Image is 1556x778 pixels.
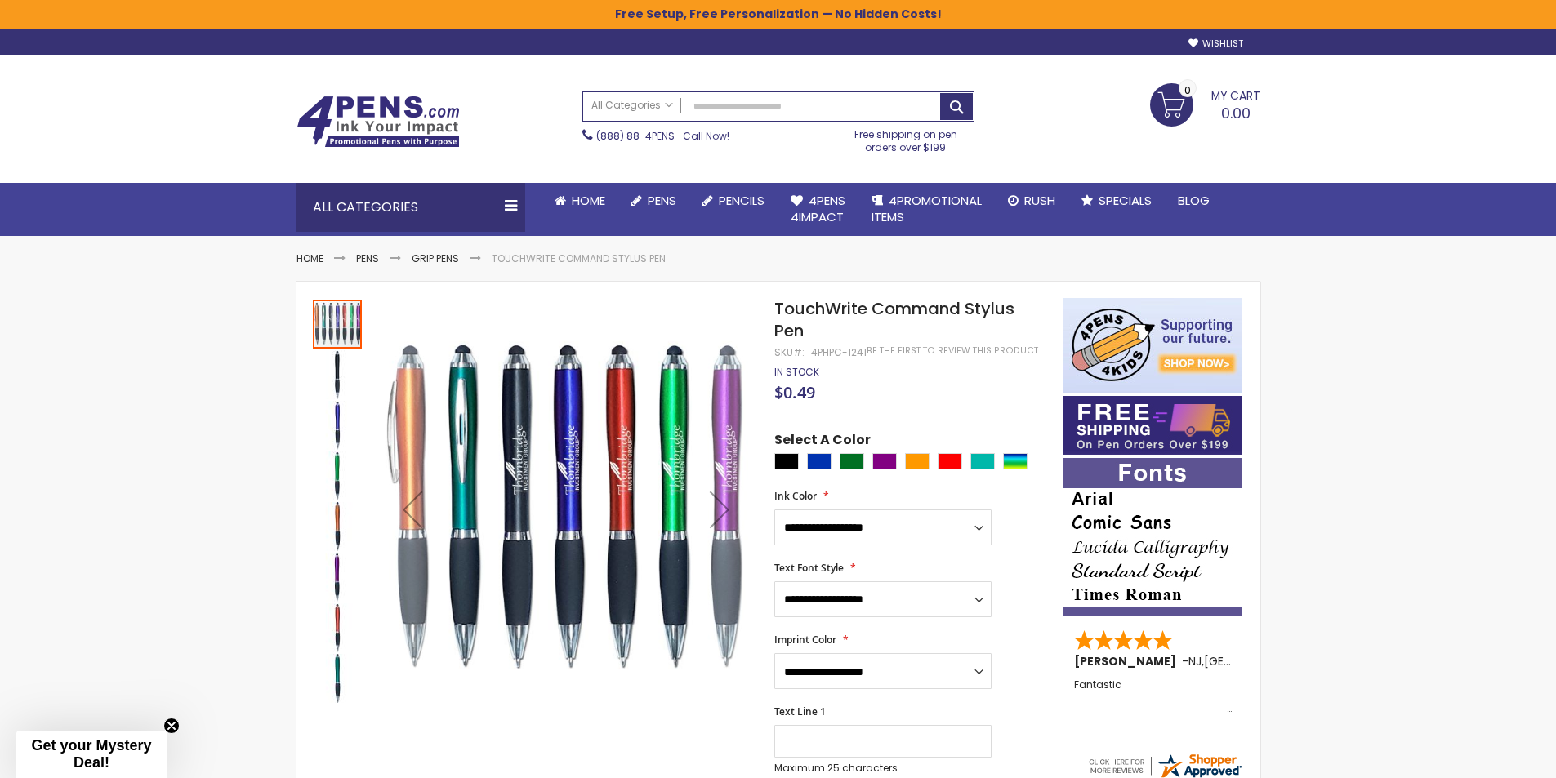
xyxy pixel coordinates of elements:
div: Purple [872,453,897,469]
span: Select A Color [774,431,871,453]
a: 0.00 0 [1150,83,1260,124]
img: font-personalization-examples [1063,458,1242,616]
span: Text Line 1 [774,705,826,718]
span: Get your Mystery Deal! [31,737,151,771]
img: TouchWrite Command Stylus Pen [313,401,362,450]
div: Previous [380,298,445,722]
img: TouchWrite Command Stylus Pen [313,553,362,602]
button: Close teaser [163,718,180,734]
div: All Categories [296,183,525,232]
span: 4Pens 4impact [791,192,845,225]
strong: SKU [774,345,805,359]
div: TouchWrite Command Stylus Pen [313,298,363,349]
a: Blog [1165,183,1223,219]
span: 4PROMOTIONAL ITEMS [872,192,982,225]
span: 0 [1184,82,1191,98]
div: Green [840,453,864,469]
a: 4PROMOTIONALITEMS [858,183,995,236]
a: 4Pens4impact [778,183,858,236]
span: In stock [774,365,819,379]
img: 4pens 4 kids [1063,298,1242,393]
a: (888) 88-4PENS [596,129,675,143]
span: Blog [1178,192,1210,209]
img: TouchWrite Command Stylus Pen [313,502,362,551]
span: $0.49 [774,381,815,403]
span: 0.00 [1221,103,1251,123]
span: - Call Now! [596,129,729,143]
div: TouchWrite Command Stylus Pen [313,399,363,450]
span: Imprint Color [774,633,836,647]
div: Assorted [1003,453,1028,469]
div: Fantastic [1074,679,1233,714]
span: Pens [648,192,676,209]
span: Specials [1099,192,1152,209]
a: Rush [995,183,1068,219]
div: Availability [774,366,819,379]
a: Be the first to review this product [867,345,1038,357]
div: Blue [807,453,832,469]
a: Pens [356,251,379,265]
a: Grip Pens [412,251,459,265]
a: Home [296,251,323,265]
div: TouchWrite Command Stylus Pen [313,602,363,652]
img: TouchWrite Command Stylus Pen [313,451,362,500]
img: 4Pens Custom Pens and Promotional Products [296,96,460,148]
span: NJ [1188,653,1202,669]
span: Home [572,192,605,209]
div: Black [774,453,799,469]
span: [PERSON_NAME] [1074,653,1182,669]
img: TouchWrite Command Stylus Pen [313,350,362,399]
img: TouchWrite Command Stylus Pen [313,603,362,652]
div: TouchWrite Command Stylus Pen [313,450,363,500]
a: All Categories [583,92,681,119]
div: TouchWrite Command Stylus Pen [313,551,363,602]
span: Ink Color [774,489,817,503]
a: Home [542,183,618,219]
img: TouchWrite Command Stylus Pen [313,654,362,703]
div: Teal [970,453,995,469]
img: Free shipping on orders over $199 [1063,396,1242,455]
div: Next [687,298,752,722]
span: TouchWrite Command Stylus Pen [774,297,1014,342]
div: Get your Mystery Deal!Close teaser [16,731,167,778]
p: Maximum 25 characters [774,762,992,775]
a: Pencils [689,183,778,219]
li: TouchWrite Command Stylus Pen [492,252,666,265]
div: Orange [905,453,930,469]
span: All Categories [591,99,673,112]
div: 4PHPC-1241 [811,346,867,359]
a: Pens [618,183,689,219]
span: - , [1182,653,1324,669]
div: TouchWrite Command Stylus Pen [313,349,363,399]
a: Specials [1068,183,1165,219]
img: TouchWrite Command Stylus Pen [380,321,753,694]
div: TouchWrite Command Stylus Pen [313,652,362,703]
span: Pencils [719,192,765,209]
div: Red [938,453,962,469]
span: [GEOGRAPHIC_DATA] [1204,653,1324,669]
span: Text Font Style [774,561,844,575]
div: Free shipping on pen orders over $199 [837,122,974,154]
div: TouchWrite Command Stylus Pen [313,500,363,551]
span: Rush [1024,192,1055,209]
a: Wishlist [1188,38,1243,50]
